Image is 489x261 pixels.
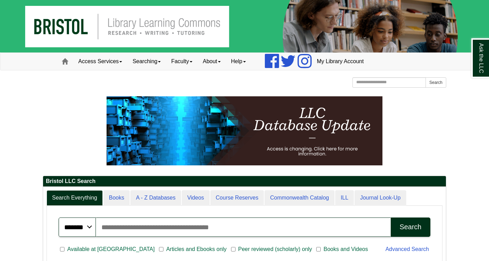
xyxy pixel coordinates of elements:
button: Search [391,217,430,237]
a: Course Reserves [210,190,264,206]
a: Faculty [166,53,198,70]
a: Search Everything [47,190,103,206]
button: Search [426,77,446,88]
a: Videos [182,190,210,206]
a: Journal Look-Up [355,190,406,206]
a: ILL [335,190,354,206]
span: Books and Videos [321,245,371,253]
input: Books and Videos [316,246,321,252]
input: Available at [GEOGRAPHIC_DATA] [60,246,64,252]
a: Books [103,190,130,206]
span: Articles and Ebooks only [163,245,229,253]
a: About [198,53,226,70]
a: Advanced Search [386,246,429,252]
a: My Library Account [312,53,369,70]
div: Search [400,223,421,231]
input: Articles and Ebooks only [159,246,163,252]
a: Commonwealth Catalog [265,190,335,206]
input: Peer reviewed (scholarly) only [231,246,236,252]
span: Available at [GEOGRAPHIC_DATA] [64,245,157,253]
a: Searching [127,53,166,70]
a: Access Services [73,53,127,70]
a: Help [226,53,251,70]
a: A - Z Databases [130,190,181,206]
span: Peer reviewed (scholarly) only [236,245,315,253]
img: HTML tutorial [107,96,382,165]
h2: Bristol LLC Search [43,176,446,187]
